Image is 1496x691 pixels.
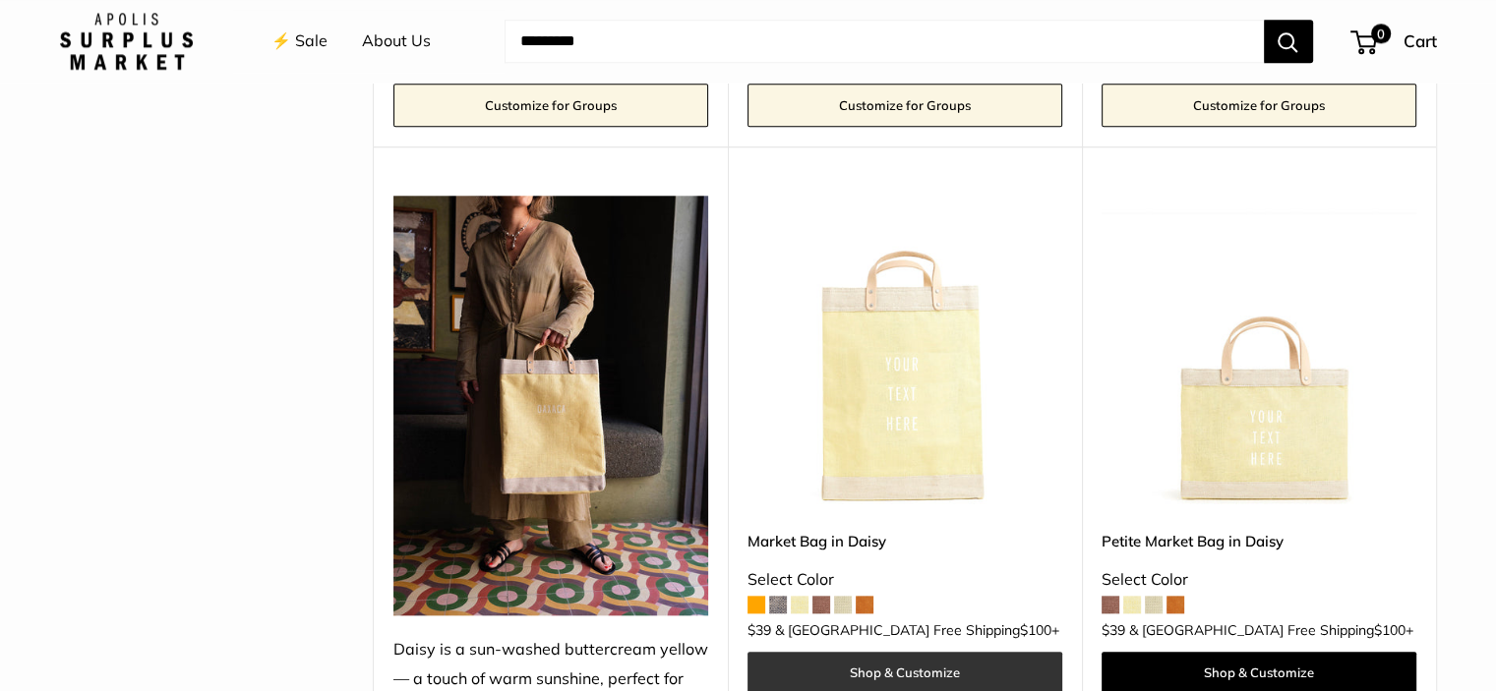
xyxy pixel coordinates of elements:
span: $39 [1102,621,1125,639]
img: Daisy is a sun-washed buttercream yellow — a touch of warm sunshine, perfect for carefree Summer ... [393,196,708,615]
span: & [GEOGRAPHIC_DATA] Free Shipping + [1129,623,1413,637]
img: Market Bag in Daisy [748,196,1062,510]
span: $100 [1374,621,1406,639]
span: Cart [1404,30,1437,51]
span: 0 [1370,24,1390,43]
a: Market Bag in DaisyMarket Bag in Daisy [748,196,1062,510]
a: Market Bag in Daisy [748,530,1062,552]
div: Select Color [748,565,1062,595]
a: Petite Market Bag in Daisy [1102,530,1416,552]
a: ⚡️ Sale [271,27,328,56]
input: Search... [505,20,1264,63]
a: Customize for Groups [748,84,1062,127]
span: & [GEOGRAPHIC_DATA] Free Shipping + [775,623,1059,637]
a: Customize for Groups [393,84,708,127]
span: $39 [748,621,771,639]
img: Apolis: Surplus Market [60,13,193,70]
img: Petite Market Bag in Daisy [1102,196,1416,510]
span: $100 [1020,621,1051,639]
button: Search [1264,20,1313,63]
a: Petite Market Bag in DaisyPetite Market Bag in Daisy [1102,196,1416,510]
a: About Us [362,27,431,56]
div: Select Color [1102,565,1416,595]
a: 0 Cart [1352,26,1437,57]
a: Customize for Groups [1102,84,1416,127]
